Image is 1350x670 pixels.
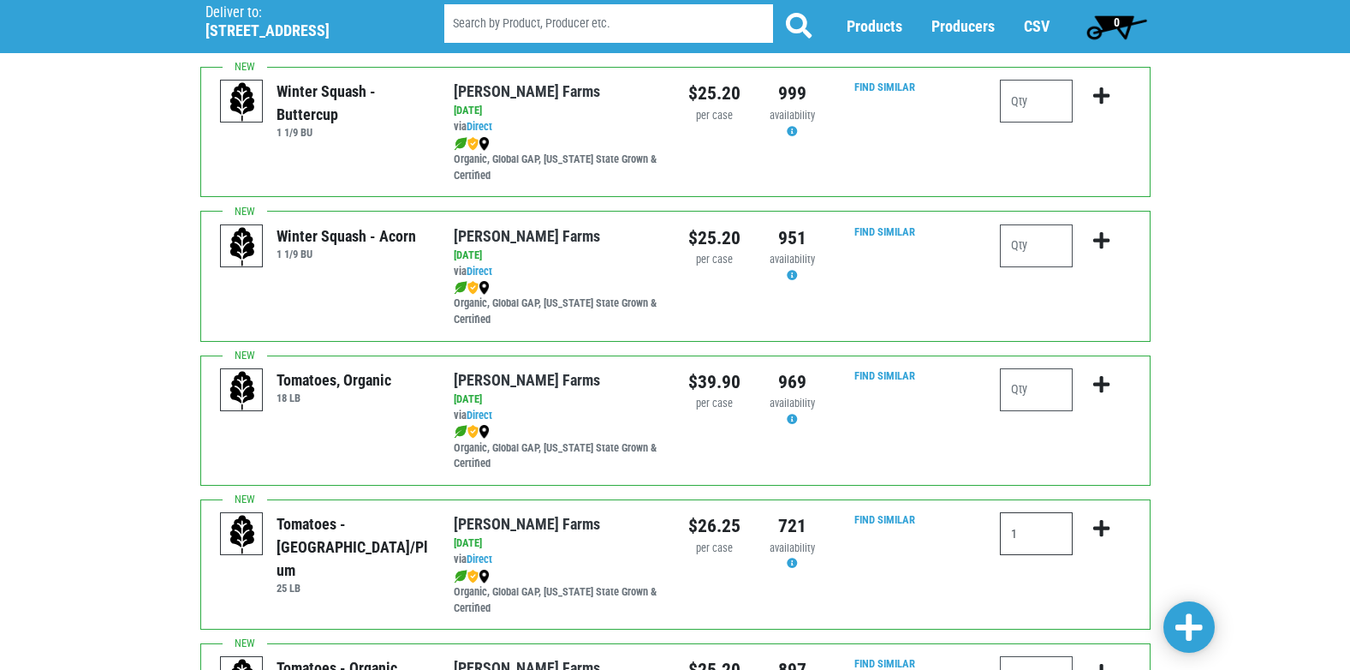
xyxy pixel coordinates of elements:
img: placeholder-variety-43d6402dacf2d531de610a020419775a.svg [221,369,264,412]
span: availability [770,253,815,266]
p: Deliver to: [205,4,401,21]
div: [DATE] [454,535,662,552]
a: Direct [467,265,492,278]
div: per case [688,541,740,557]
div: $25.20 [688,80,740,107]
div: Tomatoes - [GEOGRAPHIC_DATA]/Plum [277,512,428,582]
span: availability [770,397,815,410]
div: Tomatoes, Organic [277,368,391,392]
a: Find Similar [854,225,915,238]
div: 969 [766,368,818,396]
div: [DATE] [454,248,662,264]
h6: 18 LB [277,392,391,404]
img: placeholder-variety-43d6402dacf2d531de610a020419775a.svg [221,81,264,123]
input: Search by Product, Producer etc. [444,5,773,44]
a: Products [847,18,902,36]
div: Winter Squash - Buttercup [277,80,428,126]
div: [DATE] [454,103,662,119]
img: map_marker-0e94453035b3232a4d21701695807de9.png [479,281,490,295]
div: per case [688,252,740,268]
a: Direct [467,120,492,133]
a: 0 [1079,9,1155,44]
input: Qty [1000,512,1073,555]
a: Find Similar [854,513,915,526]
img: map_marker-0e94453035b3232a4d21701695807de9.png [479,137,490,151]
div: $39.90 [688,368,740,396]
h6: 1 1/9 BU [277,248,416,260]
a: Find Similar [854,81,915,93]
span: 0 [1114,15,1120,29]
div: per case [688,396,740,412]
span: availability [770,541,815,554]
img: leaf-e5c59151409436ccce96b2ca1b28e03c.png [454,570,467,583]
img: leaf-e5c59151409436ccce96b2ca1b28e03c.png [454,281,467,295]
div: 721 [766,512,818,540]
div: via [454,408,662,424]
img: safety-e55c860ca8c00a9c171001a62a92dabd.png [467,570,479,583]
div: Organic, Global GAP, [US_STATE] State Grown & Certified [454,568,662,617]
a: [PERSON_NAME] Farms [454,371,600,389]
h5: [STREET_ADDRESS] [205,21,401,40]
input: Qty [1000,80,1073,123]
a: Direct [467,553,492,565]
div: Winter Squash - Acorn [277,224,416,248]
img: leaf-e5c59151409436ccce96b2ca1b28e03c.png [454,137,467,151]
div: via [454,264,662,280]
img: safety-e55c860ca8c00a9c171001a62a92dabd.png [467,425,479,439]
a: Direct [467,409,492,422]
span: availability [770,109,815,122]
input: Qty [1000,368,1073,411]
h6: 1 1/9 BU [277,126,428,139]
img: leaf-e5c59151409436ccce96b2ca1b28e03c.png [454,425,467,439]
a: CSV [1024,18,1050,36]
a: [PERSON_NAME] Farms [454,515,600,533]
a: Producers [931,18,995,36]
div: $25.20 [688,224,740,252]
a: Find Similar [854,369,915,382]
div: Organic, Global GAP, [US_STATE] State Grown & Certified [454,135,662,184]
img: safety-e55c860ca8c00a9c171001a62a92dabd.png [467,137,479,151]
img: map_marker-0e94453035b3232a4d21701695807de9.png [479,425,490,439]
img: safety-e55c860ca8c00a9c171001a62a92dabd.png [467,281,479,295]
img: placeholder-variety-43d6402dacf2d531de610a020419775a.svg [221,513,264,556]
div: per case [688,108,740,124]
div: 951 [766,224,818,252]
a: [PERSON_NAME] Farms [454,82,600,100]
a: Find Similar [854,657,915,670]
input: Qty [1000,224,1073,267]
div: [DATE] [454,392,662,408]
img: map_marker-0e94453035b3232a4d21701695807de9.png [479,570,490,583]
h6: 25 LB [277,582,428,595]
div: $26.25 [688,512,740,540]
div: via [454,119,662,135]
img: placeholder-variety-43d6402dacf2d531de610a020419775a.svg [221,225,264,268]
div: via [454,552,662,568]
div: Organic, Global GAP, [US_STATE] State Grown & Certified [454,424,662,473]
a: [PERSON_NAME] Farms [454,227,600,245]
div: 999 [766,80,818,107]
div: Organic, Global GAP, [US_STATE] State Grown & Certified [454,279,662,328]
